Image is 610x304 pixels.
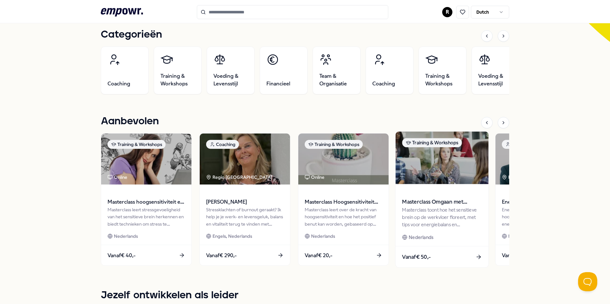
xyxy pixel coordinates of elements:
[495,134,586,185] img: package image
[101,113,159,129] h1: Aanbevolen
[298,134,389,185] img: package image
[402,138,462,147] div: Training & Workshops
[402,198,482,206] span: Masterclass Omgaan met hoogsensitiviteit op werk
[495,133,586,266] a: package imageCoachingRegio [GEOGRAPHIC_DATA] Energetische HSP CoachingEnergetische coaching voor ...
[206,206,284,228] div: Stressklachten of burnout geraakt? Ik help je je werk- en levensgeluk, balans en vitaliteit terug...
[101,134,191,185] img: package image
[305,206,382,228] div: Masterclass leert over de kracht van hoogsensitiviteit en hoe het positief benut kan worden, geba...
[108,140,166,149] div: Training & Workshops
[442,7,452,17] button: R
[108,251,136,260] span: Vanaf € 40,-
[266,80,290,88] span: Financieel
[311,233,335,240] span: Nederlands
[260,47,308,94] a: Financieel
[502,174,569,181] div: Regio [GEOGRAPHIC_DATA]
[502,206,579,228] div: Energetische coaching voor hoogsensitieve personen helpt je om energie terug te vinden en innerli...
[199,133,290,266] a: package imageCoachingRegio [GEOGRAPHIC_DATA] [PERSON_NAME]Stressklachten of burnout geraakt? Ik h...
[305,198,382,206] span: Masterclass Hoogsensitiviteit een inleiding
[108,198,185,206] span: Masterclass hoogsensitiviteit en stress
[108,206,185,228] div: Masterclass leert stressgevoeligheid van het sensitieve brein herkennen en biedt technieken om st...
[101,27,162,43] h1: Categorieën
[160,72,195,88] span: Training & Workshops
[578,272,597,291] iframe: Help Scout Beacon - Open
[395,131,489,268] a: package imageTraining & WorkshopsMasterclass Omgaan met hoogsensitiviteit op werkMasterclass toon...
[101,133,192,266] a: package imageTraining & WorkshopsOnlineMasterclass hoogsensitiviteit en stressMasterclass leert s...
[319,72,354,88] span: Team & Organisatie
[108,174,127,181] div: Online
[502,251,532,260] span: Vanaf € 120,-
[402,253,431,261] span: Vanaf € 50,-
[472,47,519,94] a: Voeding & Levensstijl
[409,234,433,241] span: Nederlands
[305,174,324,181] div: Online
[298,133,389,266] a: package imageTraining & WorkshopsOnlineMasterclass Hoogsensitiviteit een inleidingMasterclass lee...
[206,198,284,206] span: [PERSON_NAME]
[206,174,273,181] div: Regio [GEOGRAPHIC_DATA]
[313,47,361,94] a: Team & Organisatie
[478,72,513,88] span: Voeding & Levensstijl
[305,251,332,260] span: Vanaf € 20,-
[200,134,290,185] img: package image
[396,132,488,184] img: package image
[207,47,255,94] a: Voeding & Levensstijl
[108,80,130,88] span: Coaching
[197,5,388,19] input: Search for products, categories or subcategories
[366,47,413,94] a: Coaching
[305,140,363,149] div: Training & Workshops
[419,47,466,94] a: Training & Workshops
[101,287,509,303] h1: Jezelf ontwikkelen als leider
[206,140,239,149] div: Coaching
[402,206,482,228] div: Masterclass toont hoe het sensitieve brein op de werkvloer floreert, met tips voor energiebalans ...
[206,251,237,260] span: Vanaf € 290,-
[101,47,149,94] a: Coaching
[502,198,579,206] span: Energetische HSP Coaching
[154,47,202,94] a: Training & Workshops
[114,233,138,240] span: Nederlands
[502,140,535,149] div: Coaching
[213,72,248,88] span: Voeding & Levensstijl
[212,233,252,240] span: Engels, Nederlands
[372,80,395,88] span: Coaching
[508,233,532,240] span: Nederlands
[425,72,460,88] span: Training & Workshops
